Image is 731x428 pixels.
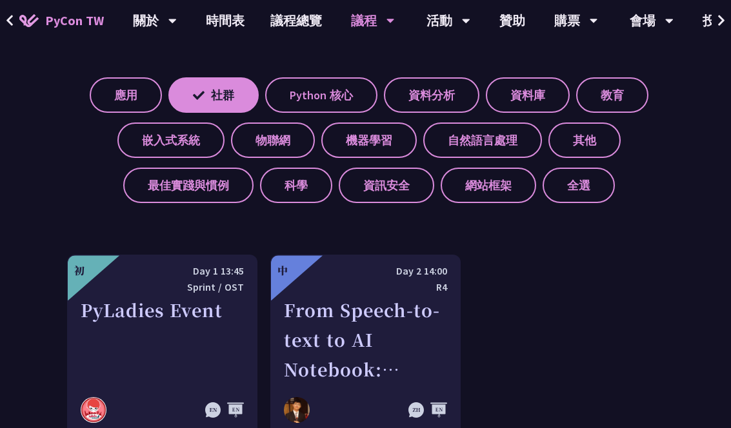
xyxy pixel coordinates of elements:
div: Day 2 14:00 [284,263,447,279]
label: 網站框架 [441,168,536,203]
label: 全選 [543,168,615,203]
span: PyCon TW [45,11,104,30]
label: 機器學習 [321,122,417,158]
label: 資訊安全 [339,168,434,203]
label: 應用 [90,77,162,113]
a: PyCon TW [6,5,117,37]
div: PyLadies Event [81,295,244,384]
label: 教育 [576,77,648,113]
div: Sprint / OST [81,279,244,295]
label: 資料分析 [384,77,479,113]
div: Day 1 13:45 [81,263,244,279]
label: 其他 [548,122,621,158]
label: Python 核心 [265,77,377,113]
img: pyladies.tw [81,397,106,423]
label: 資料庫 [486,77,570,113]
div: R4 [284,279,447,295]
img: Home icon of PyCon TW 2025 [19,14,39,27]
label: 嵌入式系統 [117,122,225,158]
label: 社群 [168,77,259,113]
div: 中 [277,263,288,278]
label: 物聯網 [231,122,315,158]
label: 自然語言處理 [423,122,542,158]
div: 初 [74,263,85,278]
div: From Speech-to-text to AI Notebook: Bridging Language and Technology at PyCon [GEOGRAPHIC_DATA] [284,295,447,384]
label: 科學 [260,168,332,203]
label: 最佳實踐與慣例 [123,168,254,203]
img: 李昱勳 (Yu-Hsun Lee) [284,397,310,423]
